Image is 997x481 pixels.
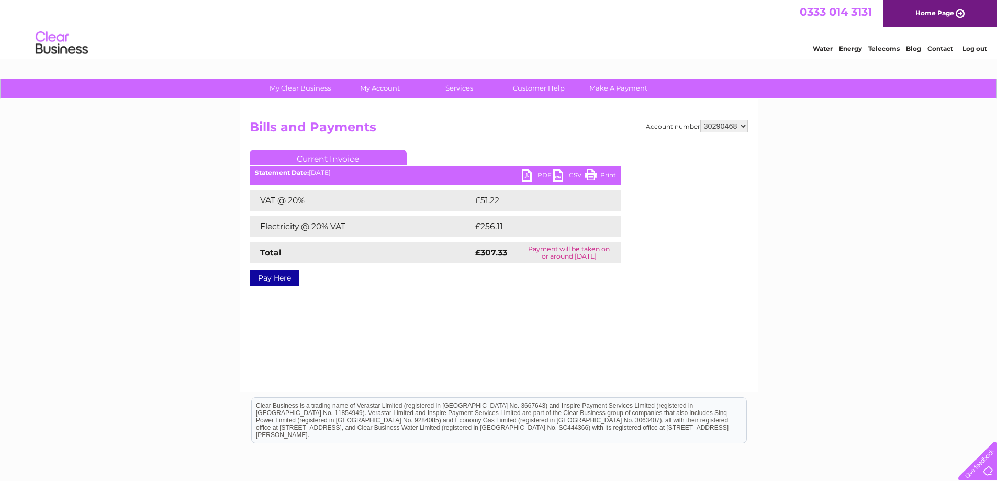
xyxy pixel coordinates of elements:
td: Electricity @ 20% VAT [250,216,473,237]
a: Customer Help [496,79,582,98]
a: Make A Payment [575,79,662,98]
a: PDF [522,169,553,184]
a: Current Invoice [250,150,407,165]
a: Contact [927,44,953,52]
strong: Total [260,248,282,258]
td: £256.11 [473,216,601,237]
a: Telecoms [868,44,900,52]
a: Log out [962,44,987,52]
a: Print [585,169,616,184]
div: [DATE] [250,169,621,176]
a: Pay Here [250,270,299,286]
a: Services [416,79,502,98]
a: CSV [553,169,585,184]
b: Statement Date: [255,169,309,176]
img: logo.png [35,27,88,59]
h2: Bills and Payments [250,120,748,140]
strong: £307.33 [475,248,507,258]
td: Payment will be taken on or around [DATE] [517,242,621,263]
td: VAT @ 20% [250,190,473,211]
div: Clear Business is a trading name of Verastar Limited (registered in [GEOGRAPHIC_DATA] No. 3667643... [252,6,746,51]
a: Blog [906,44,921,52]
a: Water [813,44,833,52]
a: 0333 014 3131 [800,5,872,18]
a: My Clear Business [257,79,343,98]
td: £51.22 [473,190,599,211]
a: Energy [839,44,862,52]
div: Account number [646,120,748,132]
a: My Account [337,79,423,98]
